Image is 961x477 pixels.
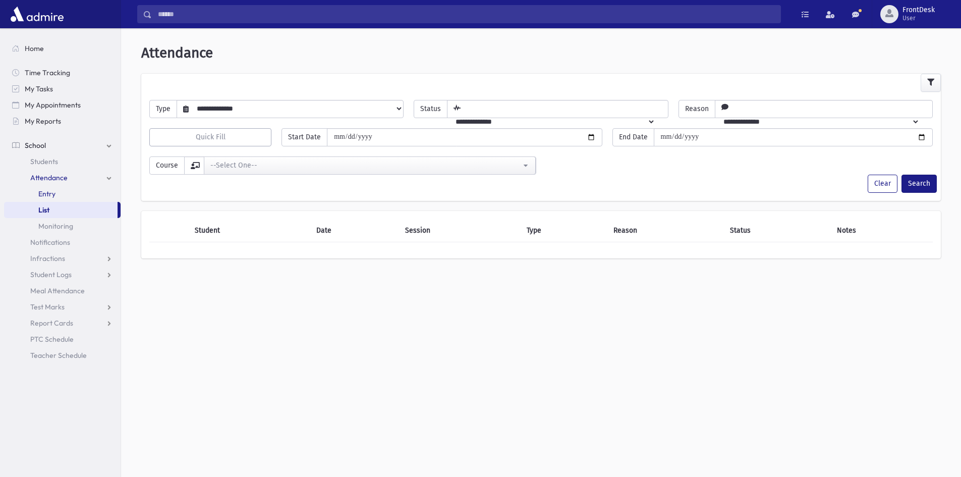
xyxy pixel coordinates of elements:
[189,219,310,242] th: Student
[30,286,85,295] span: Meal Attendance
[724,219,831,242] th: Status
[4,186,121,202] a: Entry
[30,254,65,263] span: Infractions
[4,347,121,363] a: Teacher Schedule
[141,44,213,61] span: Attendance
[25,68,70,77] span: Time Tracking
[902,6,935,14] span: FrontDesk
[30,173,68,182] span: Attendance
[152,5,780,23] input: Search
[38,205,49,215] span: List
[8,4,66,24] img: AdmirePro
[4,331,121,347] a: PTC Schedule
[607,219,724,242] th: Reason
[25,141,46,150] span: School
[4,250,121,267] a: Infractions
[414,100,447,118] span: Status
[25,117,61,126] span: My Reports
[149,128,271,146] button: Quick Fill
[4,315,121,331] a: Report Cards
[4,40,121,57] a: Home
[4,113,121,129] a: My Reports
[25,84,53,93] span: My Tasks
[612,128,654,146] span: End Date
[399,219,521,242] th: Session
[30,238,70,247] span: Notifications
[4,153,121,170] a: Students
[149,156,185,175] span: Course
[679,100,715,118] span: Reason
[4,299,121,315] a: Test Marks
[38,189,55,198] span: Entry
[4,65,121,81] a: Time Tracking
[4,218,121,234] a: Monitoring
[204,156,536,175] button: --Select One--
[30,335,74,344] span: PTC Schedule
[310,219,399,242] th: Date
[30,351,87,360] span: Teacher Schedule
[868,175,897,193] button: Clear
[30,319,73,328] span: Report Cards
[149,100,177,118] span: Type
[25,44,44,53] span: Home
[521,219,608,242] th: Type
[4,137,121,153] a: School
[196,133,225,141] span: Quick Fill
[25,100,81,110] span: My Appointments
[4,234,121,250] a: Notifications
[831,219,933,242] th: Notes
[4,267,121,283] a: Student Logs
[901,175,937,193] button: Search
[38,222,73,231] span: Monitoring
[4,81,121,97] a: My Tasks
[30,302,65,311] span: Test Marks
[4,97,121,113] a: My Appointments
[30,270,72,279] span: Student Logs
[4,170,121,186] a: Attendance
[210,160,521,171] div: --Select One--
[30,157,58,166] span: Students
[4,202,118,218] a: List
[4,283,121,299] a: Meal Attendance
[902,14,935,22] span: User
[281,128,327,146] span: Start Date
